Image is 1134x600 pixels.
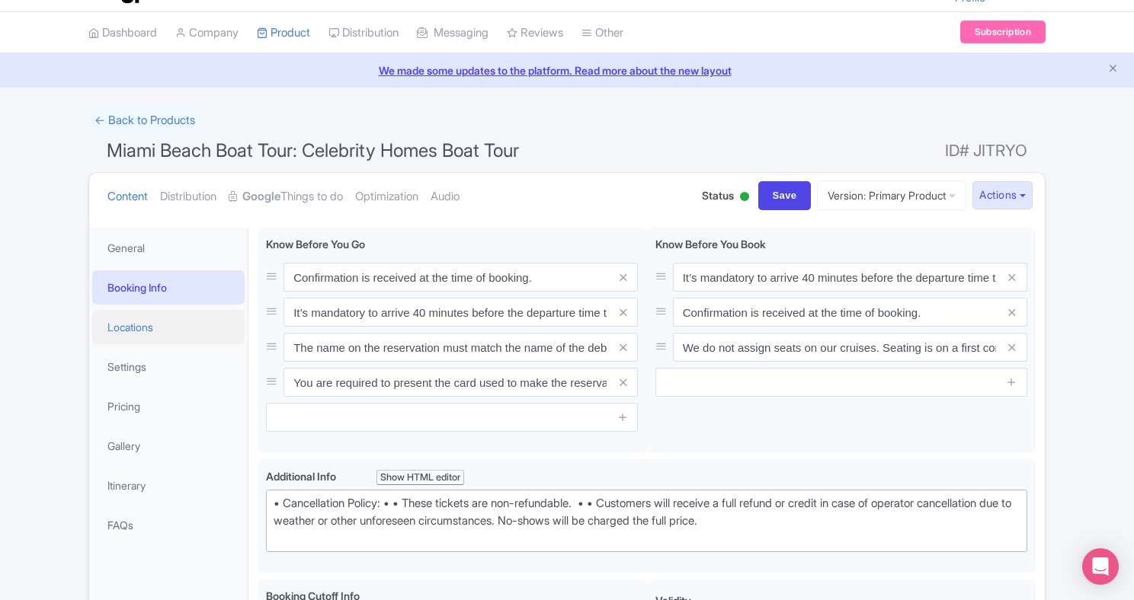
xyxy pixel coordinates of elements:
[737,186,752,209] div: Active
[88,106,201,136] a: ← Back to Products
[242,188,280,206] strong: Google
[107,139,519,161] span: Miami Beach Boat Tour: Celebrity Homes Boat Tour
[107,173,148,221] a: Content
[160,173,216,221] a: Distribution
[581,12,623,54] a: Other
[266,470,336,483] span: Additional Info
[92,508,245,542] a: FAQs
[257,12,310,54] a: Product
[266,238,365,251] span: Know Before You Go
[431,173,460,221] a: Audio
[355,173,418,221] a: Optimization
[702,187,734,203] span: Status
[328,12,399,54] a: Distribution
[175,12,239,54] a: Company
[1107,61,1119,78] button: Close announcement
[9,62,1125,78] a: We made some updates to the platform. Read more about the new layout
[92,310,245,344] a: Locations
[92,468,245,503] a: Itinerary
[376,470,464,486] div: Show HTML editor
[758,181,812,210] input: Save
[229,173,343,221] a: GoogleThings to do
[92,231,245,265] a: General
[92,429,245,463] a: Gallery
[274,495,1020,547] div: • Cancellation Policy: • • These tickets are non-refundable. • • Customers will receive a full re...
[88,12,157,54] a: Dashboard
[507,12,563,54] a: Reviews
[655,238,766,251] span: Know Before You Book
[972,181,1033,209] button: Actions
[92,349,245,384] a: Settings
[92,389,245,423] a: Pricing
[817,180,966,210] a: Version: Primary Product
[960,21,1046,43] a: Subscription
[945,136,1027,166] span: ID# JITRYO
[1082,548,1119,585] div: Open Intercom Messenger
[417,12,489,54] a: Messaging
[92,270,245,305] a: Booking Info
